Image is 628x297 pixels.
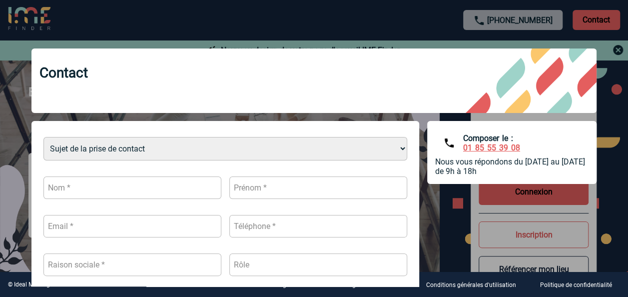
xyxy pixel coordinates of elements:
div: © Ideal Meetings and Events [8,281,84,288]
input: Rôle [229,253,407,276]
img: phone_black.png [443,137,455,149]
input: Raison sociale * [43,253,221,276]
div: Composer le : [463,133,520,152]
div: Nous vous répondons du [DATE] au [DATE] de 9h à 18h [435,157,589,176]
a: 01 85 55 39 08 [463,143,520,152]
input: Nom * [43,176,221,199]
div: Contact [31,48,597,113]
input: Téléphone * [229,215,407,237]
input: Prénom * [229,176,407,199]
input: Email * [43,215,221,237]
